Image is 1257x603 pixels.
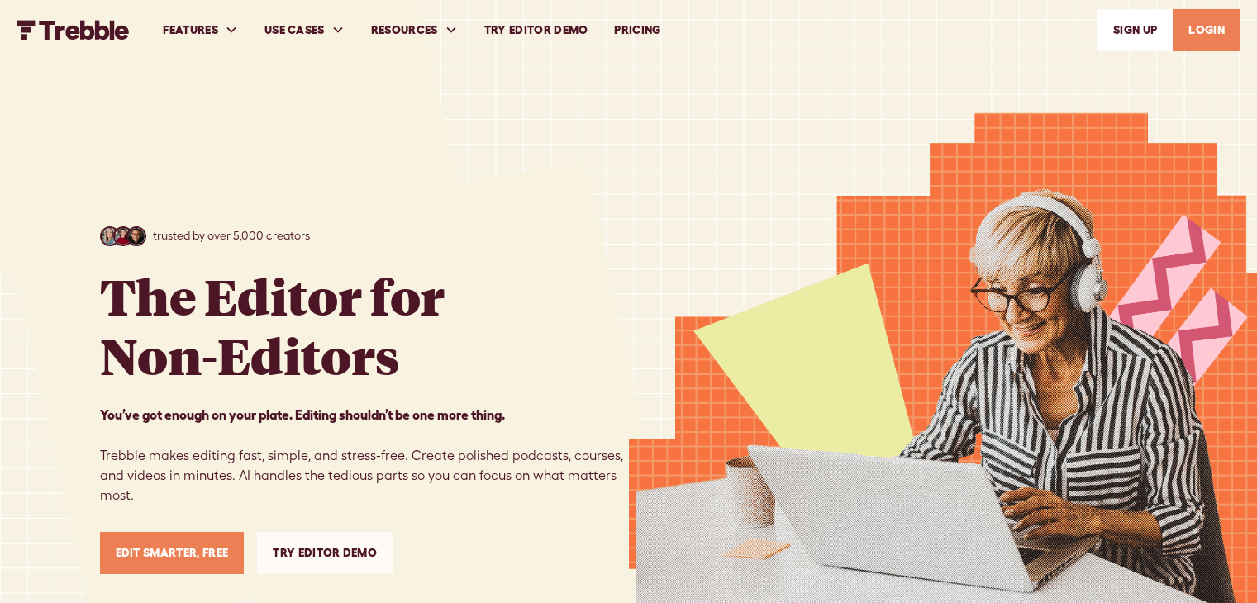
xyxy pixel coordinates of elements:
[264,21,325,39] div: USE CASES
[601,2,674,59] a: PRICING
[153,227,310,245] p: trusted by over 5,000 creators
[257,532,393,574] a: Try Editor Demo
[471,2,602,59] a: Try Editor Demo
[1097,9,1173,51] a: SIGn UP
[251,2,358,59] div: USE CASES
[17,20,130,40] a: home
[17,20,130,40] img: Trebble FM Logo
[100,407,505,422] strong: You’ve got enough on your plate. Editing shouldn’t be one more thing. ‍
[371,21,438,39] div: RESOURCES
[358,2,471,59] div: RESOURCES
[100,266,445,385] h1: The Editor for Non-Editors
[100,532,245,574] a: Edit Smarter, Free
[150,2,251,59] div: FEATURES
[1173,9,1240,51] a: LOGIN
[100,405,629,506] p: Trebble makes editing fast, simple, and stress-free. Create polished podcasts, courses, and video...
[163,21,218,39] div: FEATURES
